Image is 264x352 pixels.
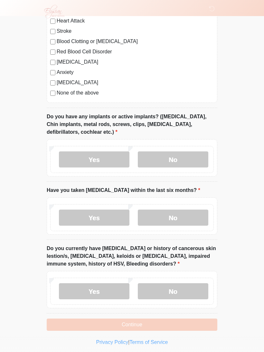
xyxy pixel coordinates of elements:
[50,29,55,34] input: Stroke
[138,210,208,226] label: No
[57,38,214,45] label: Blood Clotting or [MEDICAL_DATA]
[50,60,55,65] input: [MEDICAL_DATA]
[96,339,128,345] a: Privacy Policy
[57,79,214,86] label: [MEDICAL_DATA]
[50,39,55,44] input: Blood Clotting or [MEDICAL_DATA]
[57,27,214,35] label: Stroke
[47,186,200,194] label: Have you taken [MEDICAL_DATA] within the last six months?
[59,210,129,226] label: Yes
[40,5,67,18] img: Elysian Aesthetics Logo
[57,68,214,76] label: Anxiety
[50,50,55,55] input: Red Blood Cell Disorder
[47,113,217,136] label: Do you have any implants or active implants? ([MEDICAL_DATA], Chin implants, metal rods, screws, ...
[59,151,129,167] label: Yes
[129,339,168,345] a: Terms of Service
[57,58,214,66] label: [MEDICAL_DATA]
[47,319,217,331] button: Continue
[59,283,129,299] label: Yes
[50,70,55,75] input: Anxiety
[57,48,214,56] label: Red Blood Cell Disorder
[138,151,208,167] label: No
[50,80,55,86] input: [MEDICAL_DATA]
[128,339,129,345] a: |
[138,283,208,299] label: No
[50,91,55,96] input: None of the above
[47,245,217,268] label: Do you currently have [MEDICAL_DATA] or history of cancerous skin lestion/s, [MEDICAL_DATA], kelo...
[57,89,214,97] label: None of the above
